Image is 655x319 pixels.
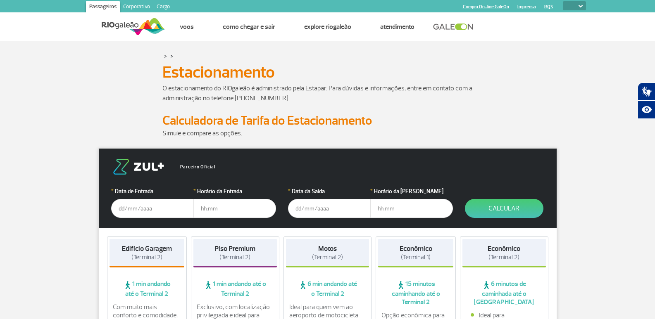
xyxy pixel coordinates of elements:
span: 15 minutos caminhando até o Terminal 2 [378,280,453,306]
p: O estacionamento do RIOgaleão é administrado pela Estapar. Para dúvidas e informações, entre em c... [162,83,493,103]
p: Simule e compare as opções. [162,128,493,138]
div: Plugin de acessibilidade da Hand Talk. [638,83,655,119]
a: Explore RIOgaleão [304,23,351,31]
input: dd/mm/aaaa [288,199,371,218]
span: Parceiro Oficial [173,165,215,169]
span: 6 minutos de caminhada até o [GEOGRAPHIC_DATA] [462,280,546,306]
a: Compra On-line GaleOn [463,4,509,9]
strong: Motos [318,244,337,253]
a: > [170,51,173,61]
span: (Terminal 2) [219,253,250,261]
h1: Estacionamento [162,65,493,79]
label: Data de Entrada [111,187,194,196]
input: dd/mm/aaaa [111,199,194,218]
span: 6 min andando até o Terminal 2 [286,280,369,298]
strong: Edifício Garagem [122,244,172,253]
strong: Piso Premium [214,244,255,253]
a: Imprensa [517,4,536,9]
strong: Econômico [400,244,432,253]
label: Horário da [PERSON_NAME] [370,187,453,196]
a: Voos [180,23,194,31]
input: hh:mm [370,199,453,218]
span: (Terminal 2) [131,253,162,261]
button: Calcular [465,199,543,218]
button: Abrir tradutor de língua de sinais. [638,83,655,101]
input: hh:mm [193,199,276,218]
a: Cargo [153,1,173,14]
button: Abrir recursos assistivos. [638,101,655,119]
span: (Terminal 2) [488,253,519,261]
h2: Calculadora de Tarifa do Estacionamento [162,113,493,128]
a: Como chegar e sair [223,23,275,31]
a: Atendimento [380,23,414,31]
a: Corporativo [120,1,153,14]
span: 1 min andando até o Terminal 2 [193,280,277,298]
label: Data da Saída [288,187,371,196]
span: (Terminal 1) [401,253,431,261]
strong: Econômico [488,244,520,253]
img: logo-zul.png [111,159,166,175]
span: (Terminal 2) [312,253,343,261]
span: 1 min andando até o Terminal 2 [110,280,185,298]
label: Horário da Entrada [193,187,276,196]
a: > [164,51,167,61]
a: Passageiros [86,1,120,14]
a: RQS [544,4,553,9]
